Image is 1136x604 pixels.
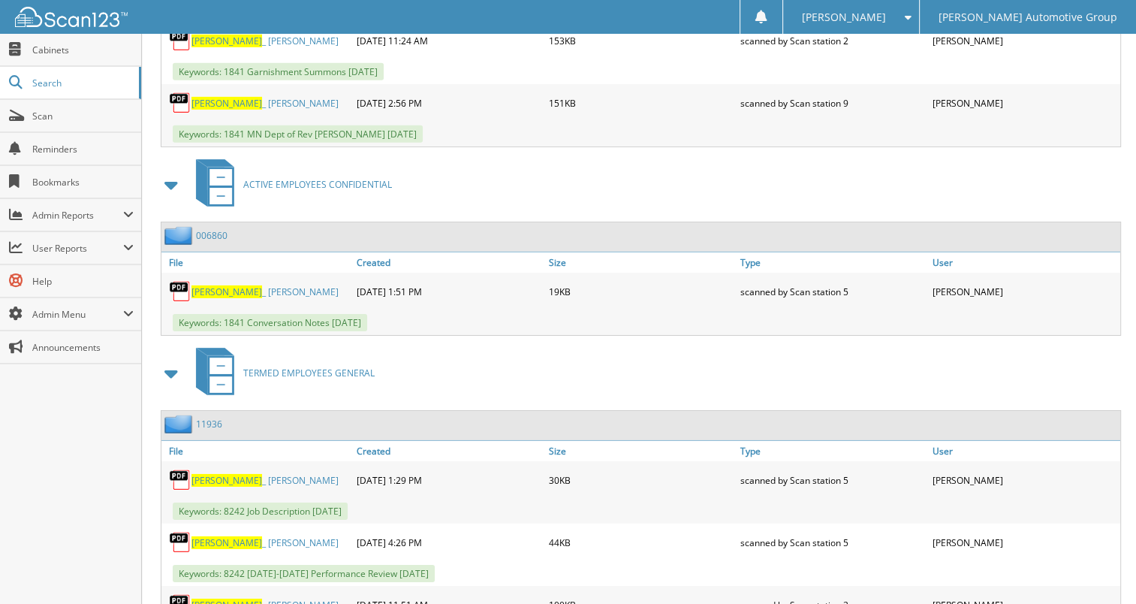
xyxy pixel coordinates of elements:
div: scanned by Scan station 9 [737,88,928,118]
a: File [161,252,353,273]
div: scanned by Scan station 5 [737,276,928,307]
img: scan123-logo-white.svg [15,7,128,27]
span: Announcements [32,341,134,354]
span: Keywords: 1841 Garnishment Summons [DATE] [173,63,384,80]
div: 30KB [545,465,737,495]
img: PDF.png [169,280,191,303]
img: folder2.png [164,226,196,245]
a: Size [545,441,737,461]
span: [PERSON_NAME] [191,97,262,110]
span: Scan [32,110,134,122]
a: Size [545,252,737,273]
span: Help [32,275,134,288]
a: TERMED EMPLOYEES GENERAL [187,343,375,403]
span: ACTIVE EMPLOYEES CONFIDENTIAL [243,178,392,191]
span: User Reports [32,242,123,255]
a: [PERSON_NAME]_ [PERSON_NAME] [191,35,339,47]
a: 006860 [196,229,228,242]
span: Cabinets [32,44,134,56]
span: Reminders [32,143,134,156]
span: Search [32,77,131,89]
a: Type [737,441,928,461]
a: Created [353,252,544,273]
span: [PERSON_NAME] [191,474,262,487]
div: 44KB [545,527,737,557]
span: Keywords: 8242 [DATE]-[DATE] Performance Review [DATE] [173,565,435,582]
div: [DATE] 2:56 PM [353,88,544,118]
div: [DATE] 4:26 PM [353,527,544,557]
div: scanned by Scan station 2 [737,26,928,56]
span: [PERSON_NAME] [802,13,886,22]
img: PDF.png [169,29,191,52]
span: [PERSON_NAME] [191,35,262,47]
a: ACTIVE EMPLOYEES CONFIDENTIAL [187,155,392,214]
img: PDF.png [169,531,191,554]
div: [PERSON_NAME] [929,88,1120,118]
span: Keywords: 8242 Job Description [DATE] [173,503,348,520]
a: [PERSON_NAME]_ [PERSON_NAME] [191,97,339,110]
a: [PERSON_NAME]_ [PERSON_NAME] [191,285,339,298]
div: [PERSON_NAME] [929,527,1120,557]
div: 151KB [545,88,737,118]
div: [DATE] 1:51 PM [353,276,544,307]
span: [PERSON_NAME] [191,536,262,549]
a: Type [737,252,928,273]
span: Bookmarks [32,176,134,189]
a: User [929,252,1120,273]
div: [DATE] 11:24 AM [353,26,544,56]
iframe: Chat Widget [1061,532,1136,604]
img: PDF.png [169,92,191,114]
span: TERMED EMPLOYEES GENERAL [243,367,375,379]
a: [PERSON_NAME]_ [PERSON_NAME] [191,474,339,487]
div: 153KB [545,26,737,56]
div: [PERSON_NAME] [929,26,1120,56]
img: PDF.png [169,469,191,491]
span: [PERSON_NAME] Automotive Group [939,13,1117,22]
div: [DATE] 1:29 PM [353,465,544,495]
span: Keywords: 1841 MN Dept of Rev [PERSON_NAME] [DATE] [173,125,423,143]
a: User [929,441,1120,461]
div: scanned by Scan station 5 [737,465,928,495]
a: 11936 [196,418,222,430]
div: [PERSON_NAME] [929,276,1120,307]
img: folder2.png [164,415,196,433]
span: Admin Menu [32,308,123,321]
a: [PERSON_NAME]_ [PERSON_NAME] [191,536,339,549]
span: [PERSON_NAME] [191,285,262,298]
span: Admin Reports [32,209,123,222]
div: scanned by Scan station 5 [737,527,928,557]
div: [PERSON_NAME] [929,465,1120,495]
div: 19KB [545,276,737,307]
a: Created [353,441,544,461]
a: File [161,441,353,461]
span: Keywords: 1841 Conversation Notes [DATE] [173,314,367,331]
